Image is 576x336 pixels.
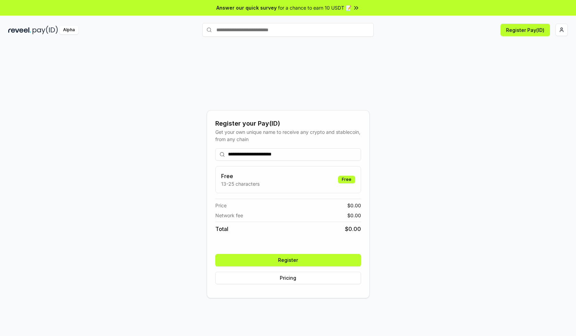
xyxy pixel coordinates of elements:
div: Get your own unique name to receive any crypto and stablecoin, from any chain [215,128,361,143]
div: Register your Pay(ID) [215,119,361,128]
span: $ 0.00 [347,202,361,209]
button: Register [215,254,361,266]
span: Price [215,202,227,209]
span: Answer our quick survey [216,4,277,11]
span: Network fee [215,212,243,219]
img: reveel_dark [8,26,31,34]
span: Total [215,225,228,233]
div: Free [338,176,355,183]
button: Pricing [215,272,361,284]
span: for a chance to earn 10 USDT 📝 [278,4,351,11]
h3: Free [221,172,260,180]
button: Register Pay(ID) [501,24,550,36]
span: $ 0.00 [347,212,361,219]
span: $ 0.00 [345,225,361,233]
img: pay_id [33,26,58,34]
p: 13-25 characters [221,180,260,187]
div: Alpha [59,26,79,34]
